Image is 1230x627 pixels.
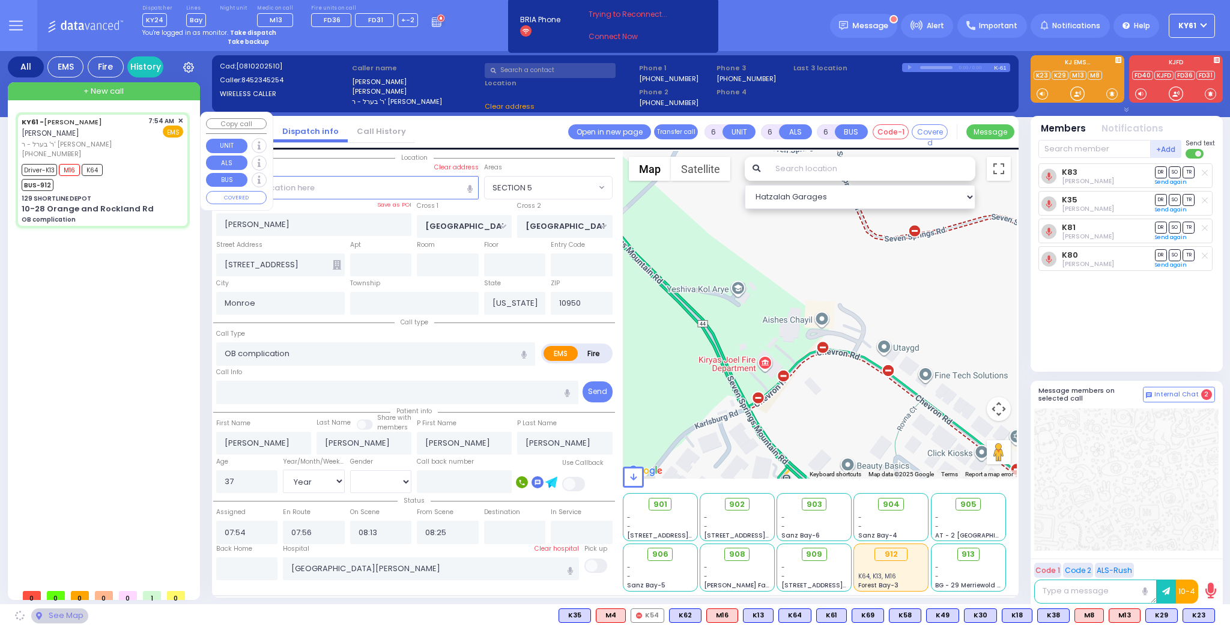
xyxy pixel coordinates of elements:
[551,507,581,517] label: In Service
[59,164,80,176] span: M16
[434,163,479,172] label: Clear address
[1062,250,1078,259] a: K80
[716,74,776,83] label: [PHONE_NUMBER]
[1183,194,1195,205] span: TR
[1037,608,1070,623] div: BLS
[781,572,785,581] span: -
[368,15,383,25] span: FD31
[584,544,607,554] label: Pick up
[1143,387,1215,402] button: Internal Chat 2
[333,260,341,270] span: Other building occupants
[1183,166,1195,178] span: TR
[883,498,900,510] span: 904
[577,346,611,361] label: Fire
[216,368,242,377] label: Call Info
[704,531,817,540] span: [STREET_ADDRESS][PERSON_NAME]
[22,179,53,191] span: BUS-912
[324,15,341,25] span: FD36
[987,440,1011,464] button: Drag Pegman onto the map to open Street View
[1109,608,1141,623] div: ALS
[559,608,591,623] div: K35
[1178,20,1196,31] span: KY61
[71,591,89,600] span: 0
[1063,563,1093,578] button: Code 2
[935,572,939,581] span: -
[716,87,790,97] span: Phone 4
[1155,194,1167,205] span: DR
[395,153,434,162] span: Location
[652,548,668,560] span: 906
[22,117,44,127] span: KY61 -
[1041,122,1086,136] button: Members
[1154,71,1174,80] a: KJFD
[1002,608,1032,623] div: K18
[216,419,250,428] label: First Name
[631,608,664,623] div: K54
[966,124,1014,139] button: Message
[186,13,206,27] span: Bay
[311,5,419,12] label: Fire units on call
[228,37,269,46] strong: Take backup
[926,608,959,623] div: K49
[220,89,348,99] label: WIRELESS CALLER
[627,581,665,590] span: Sanz Bay-5
[629,157,671,181] button: Show street map
[935,513,939,522] span: -
[704,563,707,572] span: -
[987,397,1011,421] button: Map camera controls
[257,5,297,12] label: Medic on call
[142,5,172,12] label: Dispatcher
[1109,608,1141,623] div: M13
[216,544,252,554] label: Back Home
[639,87,712,97] span: Phone 2
[1183,608,1215,623] div: BLS
[1038,387,1143,402] h5: Message members on selected call
[216,507,246,517] label: Assigned
[1034,563,1061,578] button: Code 1
[589,9,683,20] span: Trying to Reconnect...
[1002,608,1032,623] div: BLS
[626,463,665,479] a: Open this area in Google Maps (opens a new window)
[83,85,124,97] span: + New call
[639,98,698,107] label: [PHONE_NUMBER]
[596,608,626,623] div: M4
[781,513,785,522] span: -
[639,74,698,83] label: [PHONE_NUMBER]
[1145,608,1178,623] div: K29
[1186,148,1205,160] label: Turn off text
[1155,261,1187,268] a: Send again
[377,413,411,422] small: Share with
[964,608,997,623] div: K30
[816,608,847,623] div: BLS
[31,608,88,623] div: See map
[926,608,959,623] div: BLS
[1155,249,1167,261] span: DR
[485,101,535,111] span: Clear address
[1169,166,1181,178] span: SO
[148,117,174,126] span: 7:54 AM
[994,63,1010,72] div: K-61
[1169,222,1181,233] span: SO
[216,457,228,467] label: Age
[671,157,730,181] button: Show satellite imagery
[1183,608,1215,623] div: K23
[417,419,456,428] label: P First Name
[743,608,774,623] div: K13
[1037,608,1070,623] div: K38
[283,557,579,580] input: Search hospital
[216,279,229,288] label: City
[1052,20,1100,31] span: Notifications
[1031,59,1124,68] label: KJ EMS...
[1155,222,1167,233] span: DR
[960,498,977,510] span: 905
[22,194,91,203] div: 129 SHORTLINE DEPOT
[47,18,127,33] img: Logo
[395,318,434,327] span: Call type
[88,56,124,77] div: Fire
[1062,204,1114,213] span: Berish Feldman
[350,279,380,288] label: Township
[873,124,909,139] button: Code-1
[535,544,579,554] label: Clear hospital
[206,118,267,130] button: Copy call
[484,163,502,172] label: Areas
